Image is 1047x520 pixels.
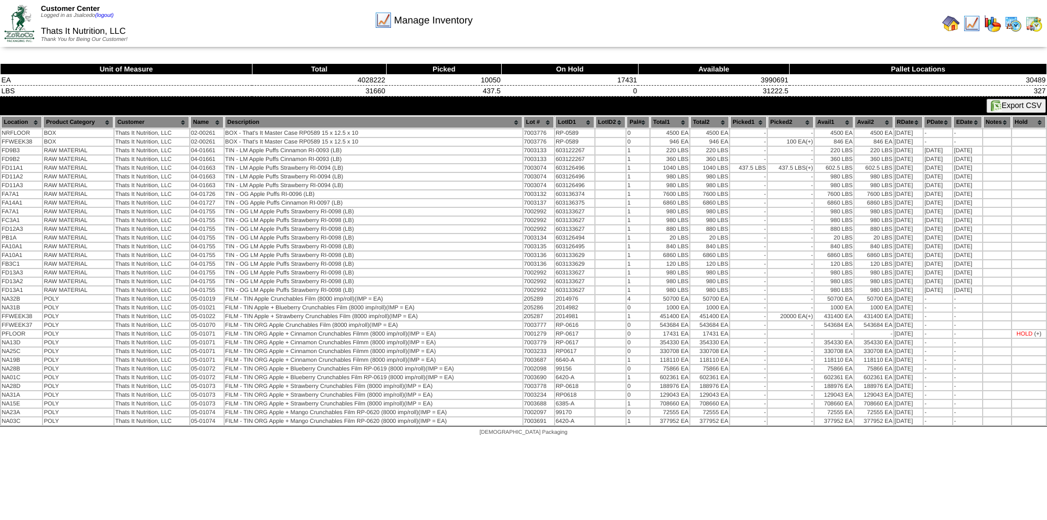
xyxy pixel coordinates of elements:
[855,208,893,216] td: 980 LBS
[225,217,522,224] td: TIN - OG LM Apple Puffs Strawberry RI-0098 (LB)
[115,182,189,189] td: Thats It Nutrition, LLC
[1,156,42,163] td: FD9B2
[730,243,767,250] td: -
[986,99,1046,113] button: Export CSV
[523,129,554,137] td: 7003776
[115,173,189,181] td: Thats It Nutrition, LLC
[690,225,729,233] td: 880 LBS
[768,217,814,224] td: -
[730,182,767,189] td: -
[1,234,42,242] td: PB1A
[815,225,853,233] td: 880 LBS
[4,5,34,41] img: ZoRoCo_Logo(Green%26Foil)%20jpg.webp
[190,138,224,146] td: 02-00261
[953,173,982,181] td: [DATE]
[894,129,923,137] td: [DATE]
[41,13,113,19] span: Logged in as Jsalcedo
[894,147,923,154] td: [DATE]
[815,190,853,198] td: 7600 LBS
[502,86,638,97] td: 0
[595,116,626,128] th: LotID2
[555,225,594,233] td: 603133627
[651,208,689,216] td: 980 LBS
[768,173,814,181] td: -
[730,138,767,146] td: -
[555,182,594,189] td: 603126496
[555,164,594,172] td: 603126496
[523,199,554,207] td: 7003137
[43,208,113,216] td: RAW MATERIAL
[190,243,224,250] td: 04-01755
[115,164,189,172] td: Thats It Nutrition, LLC
[690,217,729,224] td: 980 LBS
[924,116,952,128] th: PDate
[1,129,42,137] td: NRFLOOR
[190,173,224,181] td: 04-01663
[690,243,729,250] td: 840 LBS
[855,243,893,250] td: 840 LBS
[942,15,960,32] img: home.gif
[651,182,689,189] td: 980 LBS
[815,147,853,154] td: 220 LBS
[924,147,952,154] td: [DATE]
[523,138,554,146] td: 7003776
[225,164,522,172] td: TIN - LM Apple Puffs Strawberry RI-0094 (LB)
[1,199,42,207] td: FA14A1
[627,164,649,172] td: 1
[894,243,923,250] td: [DATE]
[523,217,554,224] td: 7002992
[252,86,386,97] td: 31660
[963,15,980,32] img: line_graph.gif
[627,243,649,250] td: 1
[627,182,649,189] td: 1
[855,234,893,242] td: 20 LBS
[43,138,113,146] td: BOX
[924,199,952,207] td: [DATE]
[651,129,689,137] td: 4500 EA
[768,208,814,216] td: -
[894,190,923,198] td: [DATE]
[953,234,982,242] td: [DATE]
[651,243,689,250] td: 840 LBS
[894,164,923,172] td: [DATE]
[806,139,813,145] div: (+)
[41,27,126,36] span: Thats It Nutrition, LLC
[190,208,224,216] td: 04-01755
[924,243,952,250] td: [DATE]
[555,138,594,146] td: RP-0589
[252,75,386,86] td: 4028222
[41,37,128,43] span: Thank You for Being Our Customer!
[225,225,522,233] td: TIN - OG LM Apple Puffs Strawberry RI-0098 (LB)
[225,116,522,128] th: Description
[523,225,554,233] td: 7002992
[43,156,113,163] td: RAW MATERIAL
[1,86,252,97] td: LBS
[855,173,893,181] td: 980 LBS
[225,199,522,207] td: TIN - OG Apple Puffs Cinnamon RI-0097 (LB)
[953,164,982,172] td: [DATE]
[815,129,853,137] td: 4500 EA
[651,199,689,207] td: 6860 LBS
[651,138,689,146] td: 946 EA
[730,147,767,154] td: -
[627,225,649,233] td: 1
[1012,116,1046,128] th: Hold
[190,234,224,242] td: 04-01755
[555,156,594,163] td: 603122267
[43,173,113,181] td: RAW MATERIAL
[386,64,501,75] th: Picked
[815,164,853,172] td: 602.5 LBS
[225,156,522,163] td: TIN - LM Apple Puffs Cinnamon RI-0093 (LB)
[768,164,814,172] td: 437.5 LBS
[43,190,113,198] td: RAW MATERIAL
[386,75,501,86] td: 10050
[815,173,853,181] td: 980 LBS
[115,138,189,146] td: Thats It Nutrition, LLC
[768,225,814,233] td: -
[924,208,952,216] td: [DATE]
[855,199,893,207] td: 6860 LBS
[502,75,638,86] td: 17431
[924,156,952,163] td: [DATE]
[855,190,893,198] td: 7600 LBS
[225,243,522,250] td: TIN - OG LM Apple Puffs Strawberry RI-0098 (LB)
